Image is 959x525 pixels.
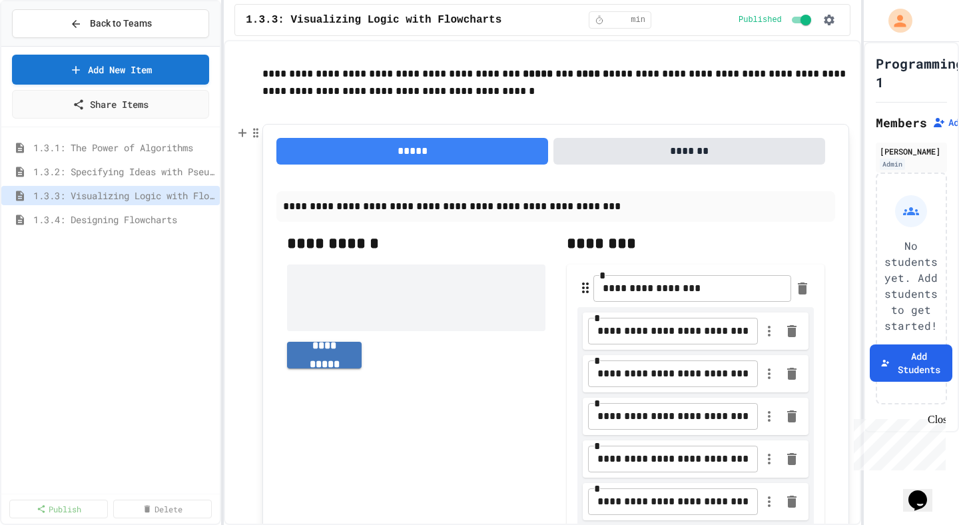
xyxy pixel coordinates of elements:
a: Add New Item [12,55,209,85]
button: Back to Teams [12,9,209,38]
div: My Account [874,5,916,36]
p: No students yet. Add students to get started! [884,238,938,334]
span: Published [739,15,782,25]
button: Add Students [870,344,952,382]
div: Content is published and visible to students [739,12,814,28]
a: Share Items [12,90,209,119]
iframe: chat widget [903,472,946,512]
span: 1.3.3: Visualizing Logic with Flowcharts [33,189,214,203]
span: 1.3.3: Visualizing Logic with Flowcharts [246,12,501,28]
span: Back to Teams [90,17,152,31]
h2: Members [876,113,927,132]
div: Chat with us now!Close [5,5,92,85]
iframe: chat widget [848,414,946,470]
a: Publish [9,500,108,518]
div: Admin [880,159,905,170]
span: 1.3.2: Specifying Ideas with Pseudocode [33,165,214,179]
div: [PERSON_NAME] [880,145,943,157]
span: min [631,15,645,25]
span: 1.3.1: The Power of Algorithms [33,141,214,155]
span: 1.3.4: Designing Flowcharts [33,213,214,227]
a: Delete [113,500,212,518]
